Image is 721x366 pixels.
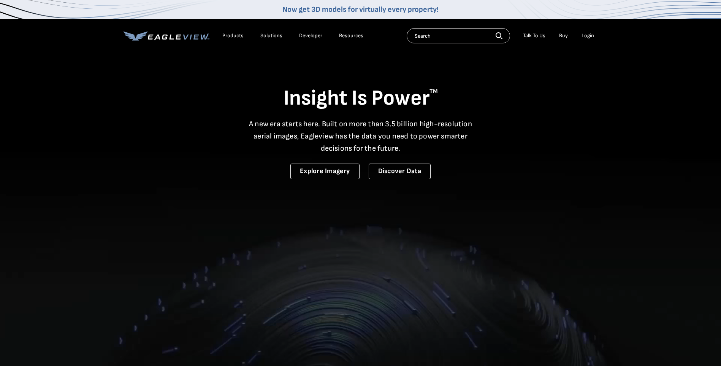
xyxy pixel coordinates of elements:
[369,164,431,179] a: Discover Data
[282,5,439,14] a: Now get 3D models for virtually every property!
[407,28,510,43] input: Search
[124,85,598,112] h1: Insight Is Power
[429,88,438,95] sup: TM
[222,32,244,39] div: Products
[260,32,282,39] div: Solutions
[290,164,360,179] a: Explore Imagery
[299,32,322,39] a: Developer
[244,118,477,154] p: A new era starts here. Built on more than 3.5 billion high-resolution aerial images, Eagleview ha...
[523,32,545,39] div: Talk To Us
[582,32,594,39] div: Login
[339,32,363,39] div: Resources
[559,32,568,39] a: Buy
